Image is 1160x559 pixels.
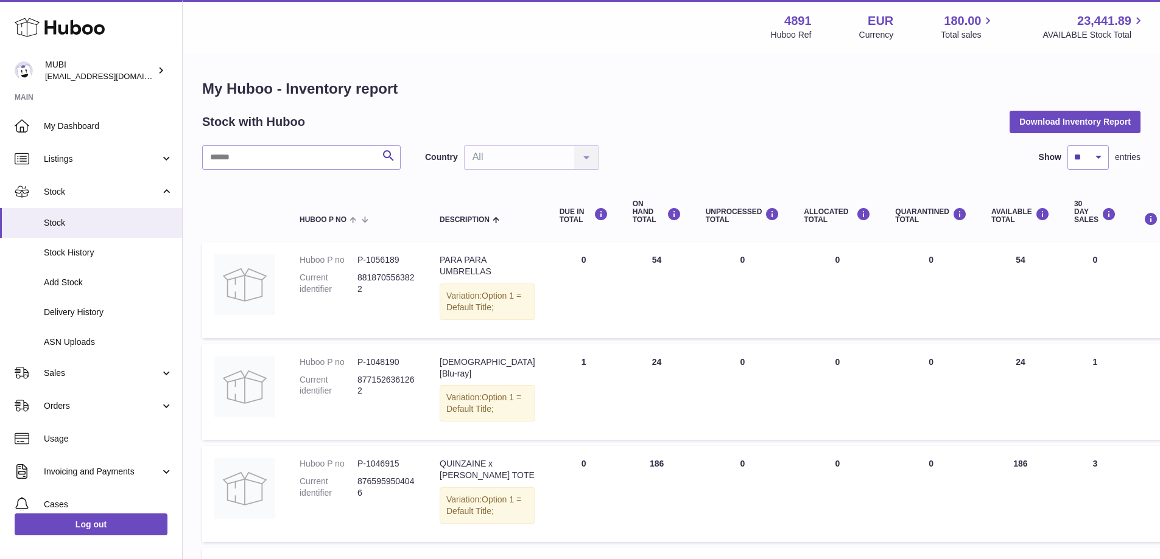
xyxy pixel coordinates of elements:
[357,272,415,295] dd: 8818705563822
[44,120,173,132] span: My Dashboard
[425,151,458,163] label: Country
[44,367,160,379] span: Sales
[979,446,1062,542] td: 186
[357,476,415,499] dd: 8765959504046
[859,29,894,41] div: Currency
[620,344,694,440] td: 24
[1077,13,1131,29] span: 23,441.89
[15,61,33,80] img: shop@mubi.com
[440,487,535,524] div: Variation:
[446,392,521,414] span: Option 1 = Default Title;
[1042,13,1145,41] a: 23,441.89 AVAILABLE Stock Total
[202,114,305,130] h2: Stock with Huboo
[771,29,812,41] div: Huboo Ref
[440,254,535,277] div: PARA PARA UMBRELLAS
[44,400,160,412] span: Orders
[694,446,792,542] td: 0
[357,356,415,368] dd: P-1048190
[1115,151,1141,163] span: entries
[547,446,620,542] td: 0
[784,13,812,29] strong: 4891
[895,207,967,224] div: QUARANTINED Total
[446,291,521,312] span: Option 1 = Default Title;
[941,29,995,41] span: Total sales
[792,344,883,440] td: 0
[868,13,893,29] strong: EUR
[941,13,995,41] a: 180.00 Total sales
[44,153,160,165] span: Listings
[560,207,608,224] div: DUE IN TOTAL
[979,242,1062,338] td: 54
[929,357,933,367] span: 0
[357,374,415,397] dd: 8771526361262
[804,207,871,224] div: ALLOCATED Total
[44,247,173,259] span: Stock History
[300,272,357,295] dt: Current identifier
[1039,151,1061,163] label: Show
[706,207,780,224] div: UNPROCESSED Total
[440,216,490,224] span: Description
[440,283,535,320] div: Variation:
[1042,29,1145,41] span: AVAILABLE Stock Total
[991,207,1050,224] div: AVAILABLE Total
[300,216,346,224] span: Huboo P no
[300,476,357,499] dt: Current identifier
[300,374,357,397] dt: Current identifier
[620,242,694,338] td: 54
[1010,111,1141,133] button: Download Inventory Report
[357,458,415,470] dd: P-1046915
[214,458,275,519] img: product image
[620,446,694,542] td: 186
[214,356,275,417] img: product image
[633,200,681,224] div: ON HAND Total
[440,356,535,380] div: [DEMOGRAPHIC_DATA] [Blu-ray]
[929,255,933,265] span: 0
[1074,200,1116,224] div: 30 DAY SALES
[547,242,620,338] td: 0
[44,433,173,445] span: Usage
[694,242,792,338] td: 0
[202,79,1141,99] h1: My Huboo - Inventory report
[440,458,535,481] div: QUINZAINE x [PERSON_NAME] TOTE
[944,13,981,29] span: 180.00
[44,186,160,198] span: Stock
[1062,446,1128,542] td: 3
[15,513,167,535] a: Log out
[446,495,521,516] span: Option 1 = Default Title;
[44,307,173,318] span: Delivery History
[45,71,179,81] span: [EMAIL_ADDRESS][DOMAIN_NAME]
[44,217,173,229] span: Stock
[792,242,883,338] td: 0
[44,336,173,348] span: ASN Uploads
[300,458,357,470] dt: Huboo P no
[694,344,792,440] td: 0
[300,356,357,368] dt: Huboo P no
[979,344,1062,440] td: 24
[792,446,883,542] td: 0
[44,499,173,510] span: Cases
[929,459,933,468] span: 0
[44,466,160,477] span: Invoicing and Payments
[547,344,620,440] td: 1
[214,254,275,315] img: product image
[44,277,173,288] span: Add Stock
[300,254,357,266] dt: Huboo P no
[357,254,415,266] dd: P-1056189
[440,385,535,422] div: Variation:
[1062,242,1128,338] td: 0
[45,59,155,82] div: MUBI
[1062,344,1128,440] td: 1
